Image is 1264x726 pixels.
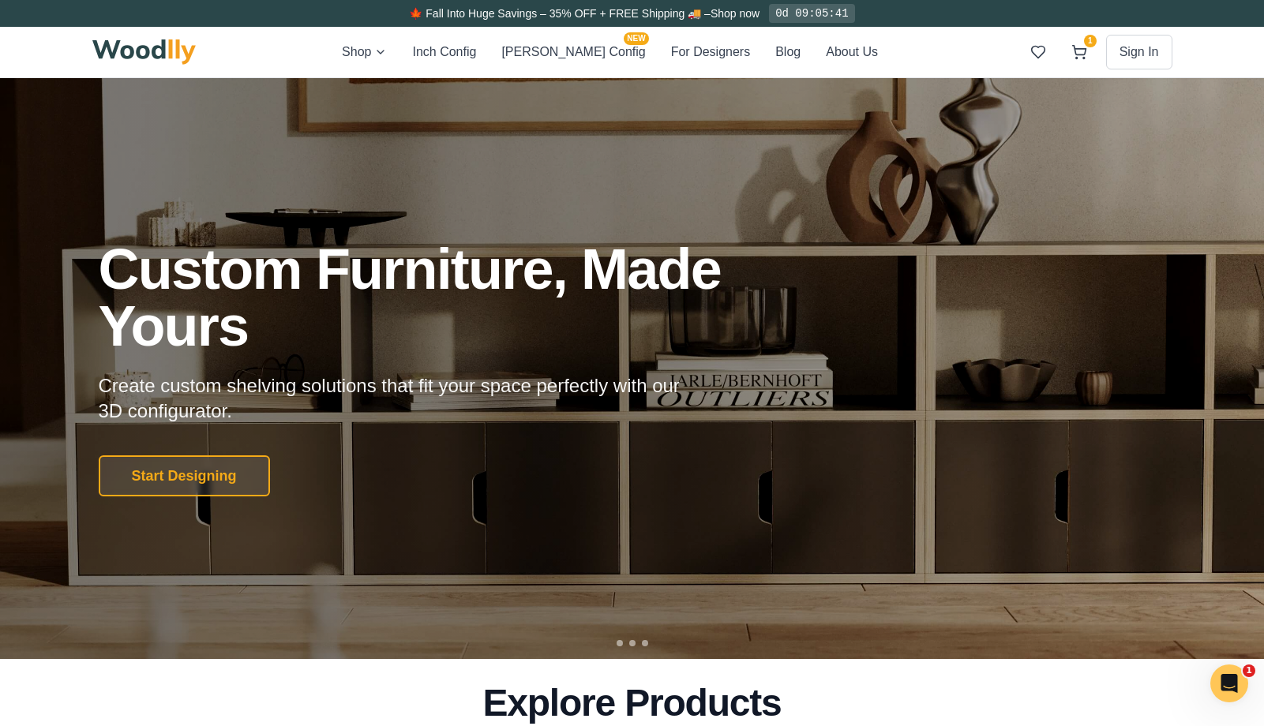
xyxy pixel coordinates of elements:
[342,42,387,62] button: Shop
[775,42,801,62] button: Blog
[99,373,705,424] p: Create custom shelving solutions that fit your space perfectly with our 3D configurator.
[501,42,645,62] button: [PERSON_NAME] ConfigNEW
[671,42,750,62] button: For Designers
[826,42,878,62] button: About Us
[409,7,710,20] span: 🍁 Fall Into Huge Savings – 35% OFF + FREE Shipping 🚚 –
[1106,35,1172,69] button: Sign In
[92,39,197,65] img: Woodlly
[1065,38,1093,66] button: 1
[1210,664,1248,702] iframe: Intercom live chat
[711,7,760,20] a: Shop now
[99,455,270,496] button: Start Designing
[624,32,648,45] span: NEW
[99,684,1166,722] h2: Explore Products
[99,241,806,354] h1: Custom Furniture, Made Yours
[1243,664,1255,677] span: 1
[412,42,476,62] button: Inch Config
[769,4,854,23] div: 0d 09:05:41
[1084,35,1097,47] span: 1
